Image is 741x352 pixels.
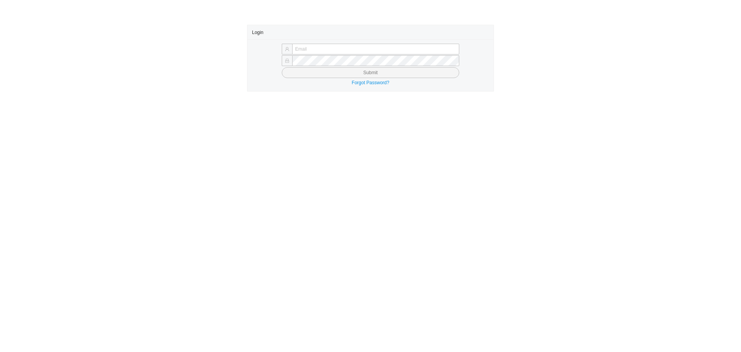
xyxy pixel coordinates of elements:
[285,47,289,51] span: user
[352,80,389,85] a: Forgot Password?
[252,25,489,39] div: Login
[292,44,459,54] input: Email
[282,67,459,78] button: Submit
[285,58,289,63] span: lock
